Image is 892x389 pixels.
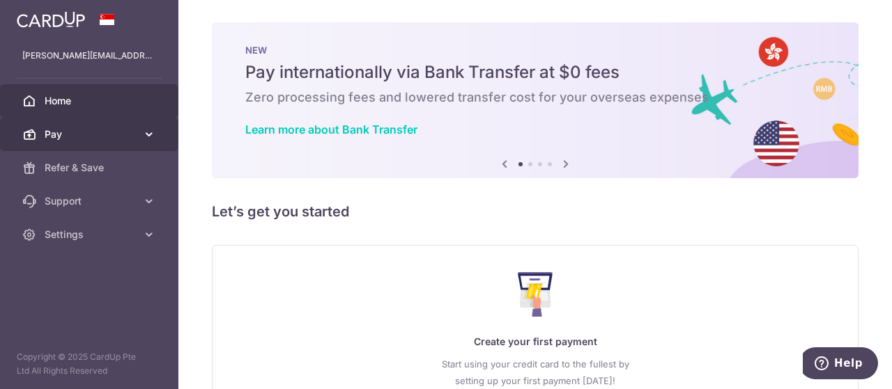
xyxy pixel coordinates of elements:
[212,200,859,223] h5: Let’s get you started
[212,22,859,178] img: Bank transfer banner
[245,61,825,84] h5: Pay internationally via Bank Transfer at $0 fees
[45,127,137,141] span: Pay
[22,49,156,63] p: [PERSON_NAME][EMAIL_ADDRESS][DOMAIN_NAME]
[803,347,878,382] iframe: Opens a widget where you can find more information
[17,11,85,28] img: CardUp
[240,356,830,389] p: Start using your credit card to the fullest by setting up your first payment [DATE]!
[240,333,830,350] p: Create your first payment
[45,194,137,208] span: Support
[245,89,825,106] h6: Zero processing fees and lowered transfer cost for your overseas expenses
[45,94,137,108] span: Home
[45,228,137,241] span: Settings
[45,161,137,175] span: Refer & Save
[518,272,553,317] img: Make Payment
[245,45,825,56] p: NEW
[245,122,417,136] a: Learn more about Bank Transfer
